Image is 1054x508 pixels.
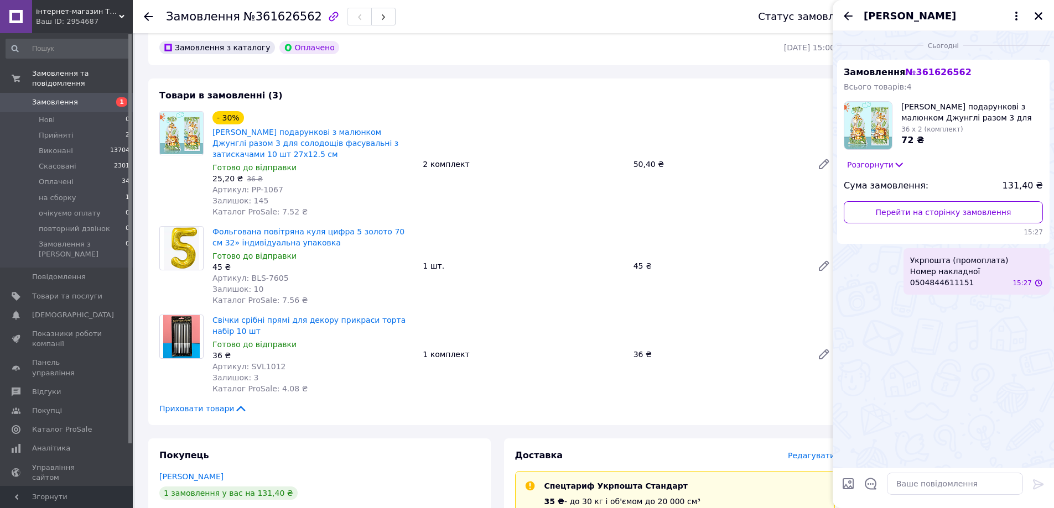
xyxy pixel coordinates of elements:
[784,43,835,52] time: [DATE] 15:00
[813,343,835,365] a: Редагувати
[163,315,200,358] img: Свічки срібні прямі для декору прикраси торта набір 10 шт
[813,153,835,175] a: Редагувати
[844,180,928,192] span: Сума замовлення:
[212,196,268,205] span: Залишок: 145
[212,373,259,382] span: Залишок: 3
[6,39,131,59] input: Пошук
[122,177,129,187] span: 34
[36,17,133,27] div: Ваш ID: 2954687
[629,258,808,274] div: 45 ₴
[1032,9,1045,23] button: Закрити
[159,450,209,460] span: Покупець
[844,102,892,149] img: 5874237801_w100_h100_pakety-podarochnye-s.jpg
[844,201,1043,223] a: Перейти на сторінку замовлення
[159,403,247,414] span: Приховати товари
[39,146,73,156] span: Виконані
[243,10,322,23] span: №361626562
[1003,180,1043,192] span: 131,40 ₴
[212,274,289,282] span: Артикул: BLS-7605
[279,41,339,54] div: Оплачено
[32,69,133,88] span: Замовлення та повідомлення
[212,285,263,294] span: Залишок: 10
[629,156,808,172] div: 50,40 ₴
[813,255,835,277] a: Редагувати
[837,40,1050,51] div: 12.09.2025
[166,10,240,23] span: Замовлення
[32,291,102,301] span: Товари та послуги
[212,128,398,159] a: [PERSON_NAME] подарункові з малюнком Джунглі разом 3 для солодощів фасувальні з затискачами 10 шт...
[159,486,298,500] div: 1 замовлення у вас на 131,40 ₴
[629,347,808,362] div: 36 ₴
[844,82,912,91] span: Всього товарів: 4
[212,384,308,393] span: Каталог ProSale: 4.08 ₴
[159,90,283,101] span: Товари в замовленні (3)
[159,41,275,54] div: Замовлення з каталогу
[212,207,308,216] span: Каталог ProSale: 7.52 ₴
[247,175,262,183] span: 36 ₴
[212,252,297,260] span: Готово до відправки
[159,472,224,481] a: [PERSON_NAME]
[144,11,153,22] div: Повернутися назад
[164,227,199,270] img: Фольгована повітряна куля цифра 5 золото 70 см 32» індивідуальна упаковка
[844,228,1043,237] span: 15:27 12.09.2025
[39,208,101,218] span: очікуємо оплату
[864,9,956,23] span: [PERSON_NAME]
[160,112,203,154] img: Пакети подарункові з малюнком Джунглі разом 3 для солодощів фасувальні з затискачами 10 шт 27х12....
[32,406,62,416] span: Покупці
[32,443,70,453] span: Аналітика
[418,156,629,172] div: 2 комплект
[32,358,102,378] span: Панель управління
[1013,279,1032,288] span: 15:27 12.09.2025
[901,135,925,145] span: 72 ₴
[39,130,73,140] span: Прийняті
[39,177,74,187] span: Оплачені
[212,362,285,371] span: Артикул: SVL1012
[126,208,129,218] span: 0
[418,347,629,362] div: 1 комплект
[32,329,102,349] span: Показники роботи компанії
[844,67,972,77] span: Замовлення
[212,227,404,247] a: Фольгована повітряна куля цифра 5 золото 70 см 32» індивідуальна упаковка
[39,115,55,125] span: Нові
[910,255,1009,288] span: Укрпошта (промоплата) Номер накладної 0504844611151
[844,159,908,171] button: Розгорнути
[788,451,835,460] span: Редагувати
[39,239,126,259] span: Замовлення з [PERSON_NAME]
[864,476,878,491] button: Відкрити шаблони відповідей
[114,161,129,171] span: 2301
[116,97,127,107] span: 1
[126,115,129,125] span: 0
[212,261,414,273] div: 45 ₴
[212,316,406,336] a: Свічки срібні прямі для декору прикраси торта набір 10 шт
[126,239,129,259] span: 0
[864,9,1023,23] button: [PERSON_NAME]
[32,310,114,320] span: [DEMOGRAPHIC_DATA]
[544,481,688,490] span: Спецтариф Укрпошта Стандарт
[32,97,78,107] span: Замовлення
[544,496,760,507] div: - до 30 кг і об'ємом до 20 000 см³
[32,272,86,282] span: Повідомлення
[39,161,76,171] span: Скасовані
[110,146,129,156] span: 13704
[901,125,963,133] span: 36 x 2 (комплект)
[212,174,243,183] span: 25,20 ₴
[212,340,297,349] span: Готово до відправки
[212,296,308,305] span: Каталог ProSale: 7.56 ₴
[39,224,110,234] span: повторний дзвінок
[32,425,92,434] span: Каталог ProSale
[905,67,971,77] span: № 361626562
[901,101,1043,123] span: [PERSON_NAME] подарункові з малюнком Джунглі разом 3 для солодощів фасувальні з затискачами 10 шт...
[515,450,563,460] span: Доставка
[212,350,414,361] div: 36 ₴
[36,7,119,17] span: інтернет-магазин Теремок
[212,163,297,172] span: Готово до відправки
[418,258,629,274] div: 1 шт.
[842,9,855,23] button: Назад
[126,224,129,234] span: 0
[126,193,129,203] span: 1
[923,41,963,51] span: Сьогодні
[32,463,102,483] span: Управління сайтом
[212,111,244,124] div: - 30%
[39,193,76,203] span: на сборку
[544,497,564,506] span: 35 ₴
